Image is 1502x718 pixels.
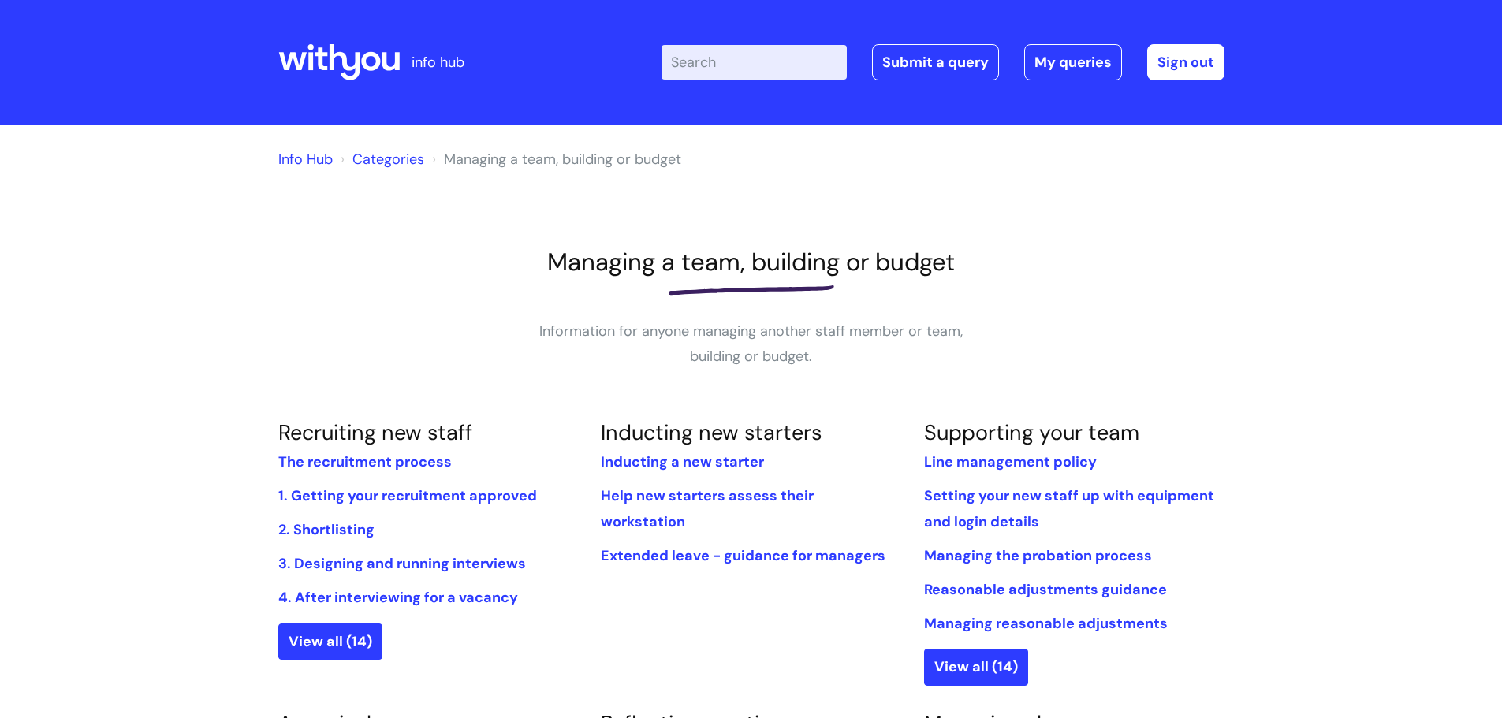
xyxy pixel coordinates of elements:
[924,614,1168,633] a: Managing reasonable adjustments
[662,45,847,80] input: Search
[924,546,1152,565] a: Managing the probation process
[428,147,681,172] li: Managing a team, building or budget
[352,150,424,169] a: Categories
[278,419,472,446] a: Recruiting new staff
[278,623,382,660] a: View all (14)
[412,50,464,75] p: info hub
[924,649,1028,685] a: View all (14)
[662,44,1224,80] div: | -
[278,588,518,607] a: 4. After interviewing for a vacancy
[278,554,526,573] a: 3. Designing and running interviews
[337,147,424,172] li: Solution home
[924,580,1167,599] a: Reasonable adjustments guidance
[1024,44,1122,80] a: My queries
[278,520,375,539] a: 2. Shortlisting
[601,546,885,565] a: Extended leave - guidance for managers
[1147,44,1224,80] a: Sign out
[924,452,1097,471] a: Line management policy
[924,486,1214,530] a: Setting your new staff up with equipment and login details
[278,247,1224,277] h1: Managing a team, building or budget
[278,150,333,169] a: Info Hub
[278,486,537,505] a: 1. Getting your recruitment approved
[515,318,988,370] p: Information for anyone managing another staff member or team, building or budget.
[601,452,764,471] a: Inducting a new starter
[601,486,814,530] a: Help new starters assess their workstation
[924,419,1139,446] a: Supporting your team
[872,44,999,80] a: Submit a query
[278,452,452,471] a: The recruitment process
[601,419,822,446] a: Inducting new starters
